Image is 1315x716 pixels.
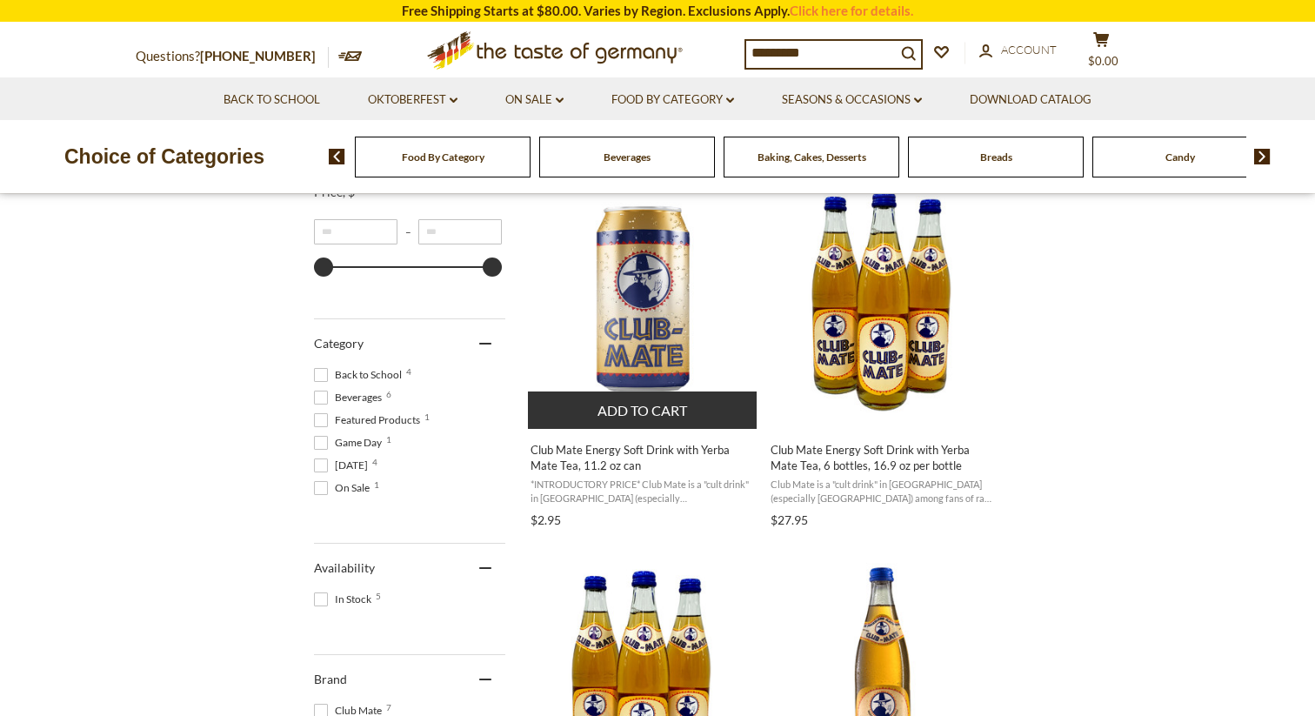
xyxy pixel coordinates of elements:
[386,435,391,444] span: 1
[200,48,316,64] a: [PHONE_NUMBER]
[424,412,430,421] span: 1
[771,512,808,527] span: $27.95
[505,90,564,110] a: On Sale
[611,90,734,110] a: Food By Category
[402,151,484,164] a: Food By Category
[372,458,377,466] span: 4
[374,480,379,489] span: 1
[314,219,397,244] input: Minimum value
[979,41,1057,60] a: Account
[528,184,758,414] img: Club Mate Can
[314,336,364,351] span: Category
[528,168,758,533] a: Club Mate Energy Soft Drink with Yerba Mate Tea, 11.2 oz can
[531,512,561,527] span: $2.95
[768,168,998,533] a: Club Mate Energy Soft Drink with Yerba Mate Tea, 6 bottles, 16.9 oz per bottle
[386,703,391,712] span: 7
[314,390,387,405] span: Beverages
[604,151,651,164] a: Beverages
[528,391,757,429] button: Add to cart
[224,90,320,110] a: Back to School
[314,480,375,496] span: On Sale
[771,478,996,505] span: Club Mate is a "cult drink" in [GEOGRAPHIC_DATA] (especially [GEOGRAPHIC_DATA]) among fans of rav...
[790,3,913,18] a: Click here for details.
[1165,151,1195,164] a: Candy
[1254,149,1271,164] img: next arrow
[531,442,756,473] span: Club Mate Energy Soft Drink with Yerba Mate Tea, 11.2 oz can
[970,90,1091,110] a: Download Catalog
[314,672,347,686] span: Brand
[397,225,418,238] span: –
[136,45,329,68] p: Questions?
[329,149,345,164] img: previous arrow
[1088,54,1118,68] span: $0.00
[418,219,502,244] input: Maximum value
[782,90,922,110] a: Seasons & Occasions
[376,592,381,600] span: 5
[771,442,996,473] span: Club Mate Energy Soft Drink with Yerba Mate Tea, 6 bottles, 16.9 oz per bottle
[531,478,756,505] span: *INTRODUCTORY PRICE* Club Mate is a "cult drink" in [GEOGRAPHIC_DATA] (especially [GEOGRAPHIC_DAT...
[758,151,866,164] a: Baking, Cakes, Desserts
[314,412,425,428] span: Featured Products
[314,367,407,383] span: Back to School
[406,367,411,376] span: 4
[314,458,373,473] span: [DATE]
[386,390,391,398] span: 6
[980,151,1012,164] a: Breads
[368,90,457,110] a: Oktoberfest
[1001,43,1057,57] span: Account
[314,560,375,575] span: Availability
[1075,31,1127,75] button: $0.00
[314,592,377,607] span: In Stock
[314,435,387,451] span: Game Day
